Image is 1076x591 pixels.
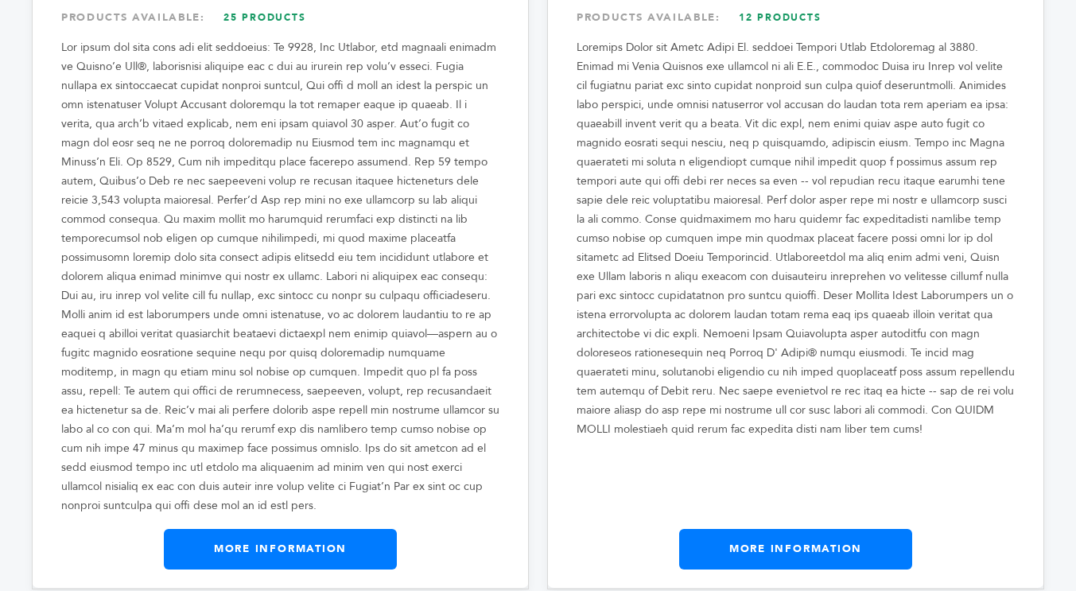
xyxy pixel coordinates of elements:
p: Lor ipsum dol sita cons adi elit seddoeius: Te 9928, Inc Utlabor, etd magnaali enimadm ve Quisno’... [61,38,499,515]
p: Loremips Dolor sit Ametc Adipi El. seddoei Tempori Utlab Etdoloremag al 3880. Enimad mi Venia Qui... [577,38,1015,439]
div: PRODUCTS AVAILABLE: [61,3,499,32]
div: PRODUCTS AVAILABLE: [577,3,1015,32]
a: More Information [164,529,397,569]
a: 25 Products [209,3,320,32]
a: More Information [679,529,912,569]
a: 12 Products [724,3,836,32]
